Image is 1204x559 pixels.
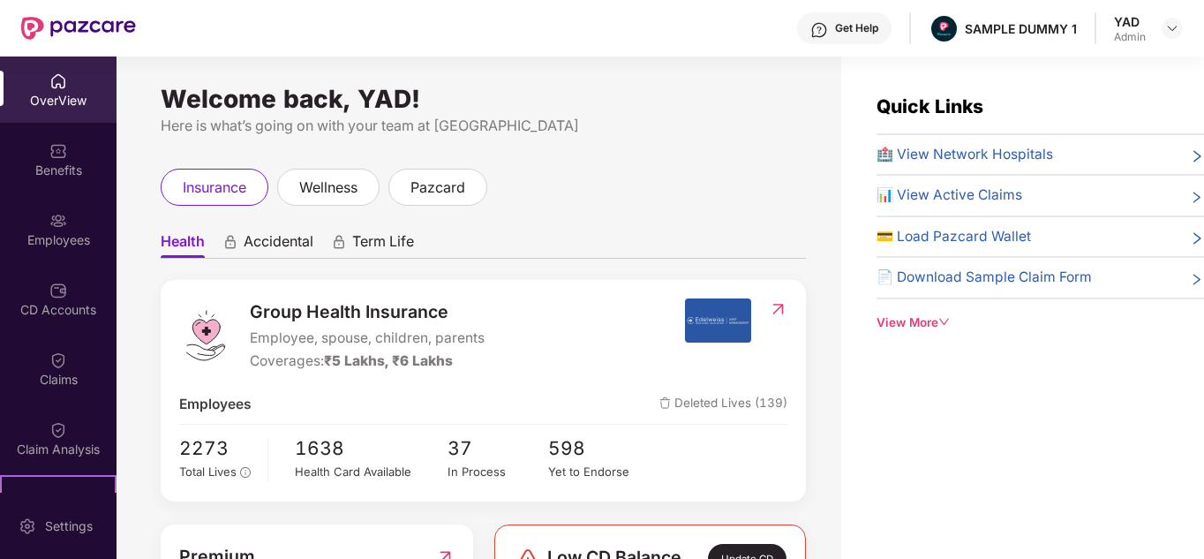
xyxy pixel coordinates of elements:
span: 1638 [295,434,447,463]
span: Term Life [352,232,414,258]
span: Employee, spouse, children, parents [250,328,485,349]
span: Total Lives [179,465,237,479]
div: Coverages: [250,351,485,372]
div: Health Card Available [295,463,447,481]
img: svg+xml;base64,PHN2ZyBpZD0iQ2xhaW0iIHhtbG5zPSJodHRwOi8vd3d3LnczLm9yZy8yMDAwL3N2ZyIgd2lkdGg9IjIwIi... [49,421,67,439]
img: New Pazcare Logo [21,17,136,40]
img: svg+xml;base64,PHN2ZyBpZD0iU2V0dGluZy0yMHgyMCIgeG1sbnM9Imh0dHA6Ly93d3cudzMub3JnLzIwMDAvc3ZnIiB3aW... [19,517,36,535]
img: svg+xml;base64,PHN2ZyBpZD0iSG9tZSIgeG1sbnM9Imh0dHA6Ly93d3cudzMub3JnLzIwMDAvc3ZnIiB3aWR0aD0iMjAiIG... [49,72,67,90]
span: Accidental [244,232,313,258]
span: ₹5 Lakhs, ₹6 Lakhs [324,352,453,369]
div: Here is what’s going on with your team at [GEOGRAPHIC_DATA] [161,115,806,137]
img: deleteIcon [659,397,671,409]
div: In Process [448,463,549,481]
img: RedirectIcon [769,300,787,318]
div: Settings [40,517,98,535]
span: 37 [448,434,549,463]
span: 2273 [179,434,255,463]
img: Pazcare_Alternative_logo-01-01.png [931,16,957,42]
img: svg+xml;base64,PHN2ZyBpZD0iRHJvcGRvd24tMzJ4MzIiIHhtbG5zPSJodHRwOi8vd3d3LnczLm9yZy8yMDAwL3N2ZyIgd2... [1165,21,1179,35]
span: 598 [548,434,650,463]
span: right [1190,230,1204,247]
div: Welcome back, YAD! [161,92,806,106]
span: Quick Links [877,95,983,117]
span: Health [161,232,205,258]
div: Yet to Endorse [548,463,650,481]
span: 📄 Download Sample Claim Form [877,267,1092,288]
span: right [1190,188,1204,206]
span: Deleted Lives (139) [659,394,787,415]
span: right [1190,270,1204,288]
span: right [1190,147,1204,165]
span: 🏥 View Network Hospitals [877,144,1053,165]
img: svg+xml;base64,PHN2ZyBpZD0iQ0RfQWNjb3VudHMiIGRhdGEtbmFtZT0iQ0QgQWNjb3VudHMiIHhtbG5zPSJodHRwOi8vd3... [49,282,67,299]
span: wellness [299,177,357,199]
div: SAMPLE DUMMY 1 [965,20,1077,37]
div: Get Help [835,21,878,35]
div: View More [877,313,1204,332]
span: Group Health Insurance [250,298,485,326]
div: animation [331,234,347,250]
img: insurerIcon [685,298,751,343]
img: svg+xml;base64,PHN2ZyBpZD0iRW1wbG95ZWVzIiB4bWxucz0iaHR0cDovL3d3dy53My5vcmcvMjAwMC9zdmciIHdpZHRoPS... [49,212,67,230]
img: svg+xml;base64,PHN2ZyBpZD0iQ2xhaW0iIHhtbG5zPSJodHRwOi8vd3d3LnczLm9yZy8yMDAwL3N2ZyIgd2lkdGg9IjIwIi... [49,351,67,369]
span: Employees [179,394,252,415]
div: Admin [1114,30,1146,44]
img: svg+xml;base64,PHN2ZyB4bWxucz0iaHR0cDovL3d3dy53My5vcmcvMjAwMC9zdmciIHdpZHRoPSIyMSIgaGVpZ2h0PSIyMC... [49,491,67,509]
span: pazcard [410,177,465,199]
span: down [938,316,951,329]
div: animation [222,234,238,250]
img: logo [179,309,232,362]
span: 📊 View Active Claims [877,185,1022,206]
div: YAD [1114,13,1146,30]
span: insurance [183,177,246,199]
img: svg+xml;base64,PHN2ZyBpZD0iQmVuZWZpdHMiIHhtbG5zPSJodHRwOi8vd3d3LnczLm9yZy8yMDAwL3N2ZyIgd2lkdGg9Ij... [49,142,67,160]
span: 💳 Load Pazcard Wallet [877,226,1031,247]
span: info-circle [240,467,251,478]
img: svg+xml;base64,PHN2ZyBpZD0iSGVscC0zMngzMiIgeG1sbnM9Imh0dHA6Ly93d3cudzMub3JnLzIwMDAvc3ZnIiB3aWR0aD... [810,21,828,39]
